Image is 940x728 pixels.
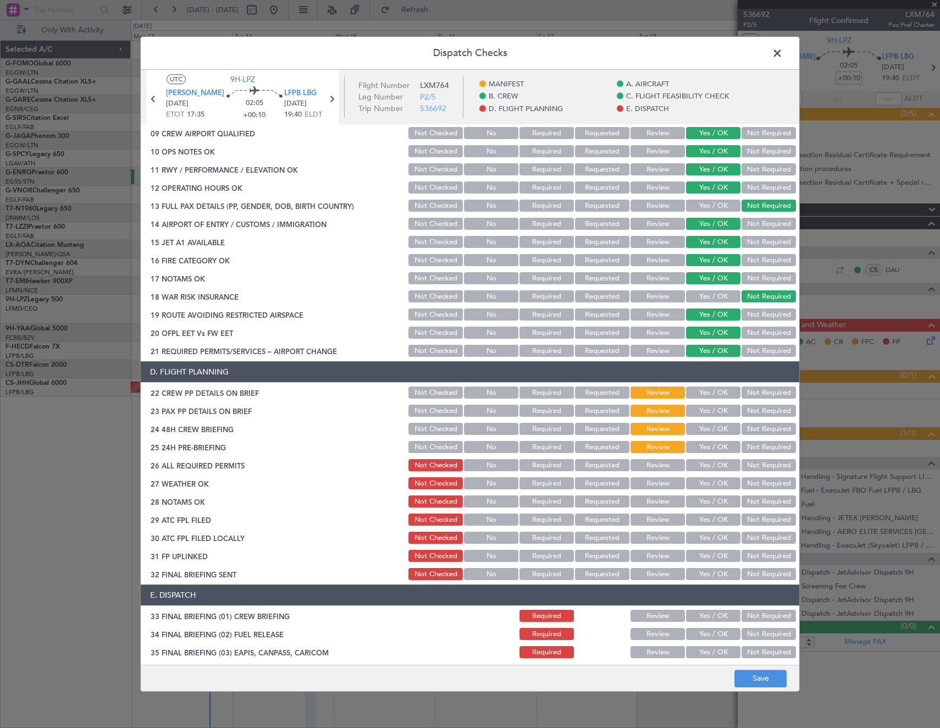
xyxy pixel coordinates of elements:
button: Yes / OK [686,255,740,267]
button: Yes / OK [686,345,740,357]
button: Not Required [742,164,796,176]
button: Not Required [742,610,796,622]
button: Not Required [742,128,796,140]
button: Not Required [742,255,796,267]
button: Not Required [742,327,796,339]
button: Not Required [742,345,796,357]
button: Not Required [742,532,796,544]
button: Yes / OK [686,514,740,526]
header: Dispatch Checks [141,37,799,70]
button: Yes / OK [686,128,740,140]
button: Yes / OK [686,423,740,435]
button: Yes / OK [686,387,740,399]
button: Yes / OK [686,496,740,508]
button: Not Required [742,478,796,490]
button: Not Required [742,628,796,641]
button: Yes / OK [686,628,740,641]
button: Yes / OK [686,164,740,176]
button: Yes / OK [686,610,740,622]
button: Yes / OK [686,273,740,285]
button: Not Required [742,514,796,526]
button: Not Required [742,218,796,230]
button: Yes / OK [686,478,740,490]
button: Not Required [742,309,796,321]
button: Not Required [742,273,796,285]
button: Yes / OK [686,532,740,544]
button: Not Required [742,423,796,435]
button: Not Required [742,647,796,659]
button: Not Required [742,569,796,581]
button: Not Required [742,405,796,417]
button: Not Required [742,550,796,562]
button: Yes / OK [686,218,740,230]
button: Yes / OK [686,291,740,303]
button: Yes / OK [686,309,740,321]
button: Not Required [742,236,796,249]
button: Not Required [742,146,796,158]
button: Yes / OK [686,442,740,454]
button: Yes / OK [686,236,740,249]
button: Not Required [742,496,796,508]
button: Yes / OK [686,647,740,659]
button: Yes / OK [686,550,740,562]
button: Yes / OK [686,460,740,472]
button: Yes / OK [686,327,740,339]
button: Not Required [742,182,796,194]
button: Not Required [742,460,796,472]
button: Not Required [742,387,796,399]
button: Yes / OK [686,405,740,417]
button: Save [734,670,787,687]
button: Yes / OK [686,569,740,581]
button: Not Required [742,442,796,454]
button: Yes / OK [686,146,740,158]
button: Yes / OK [686,182,740,194]
button: Yes / OK [686,200,740,212]
button: Not Required [742,291,796,303]
button: Not Required [742,200,796,212]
